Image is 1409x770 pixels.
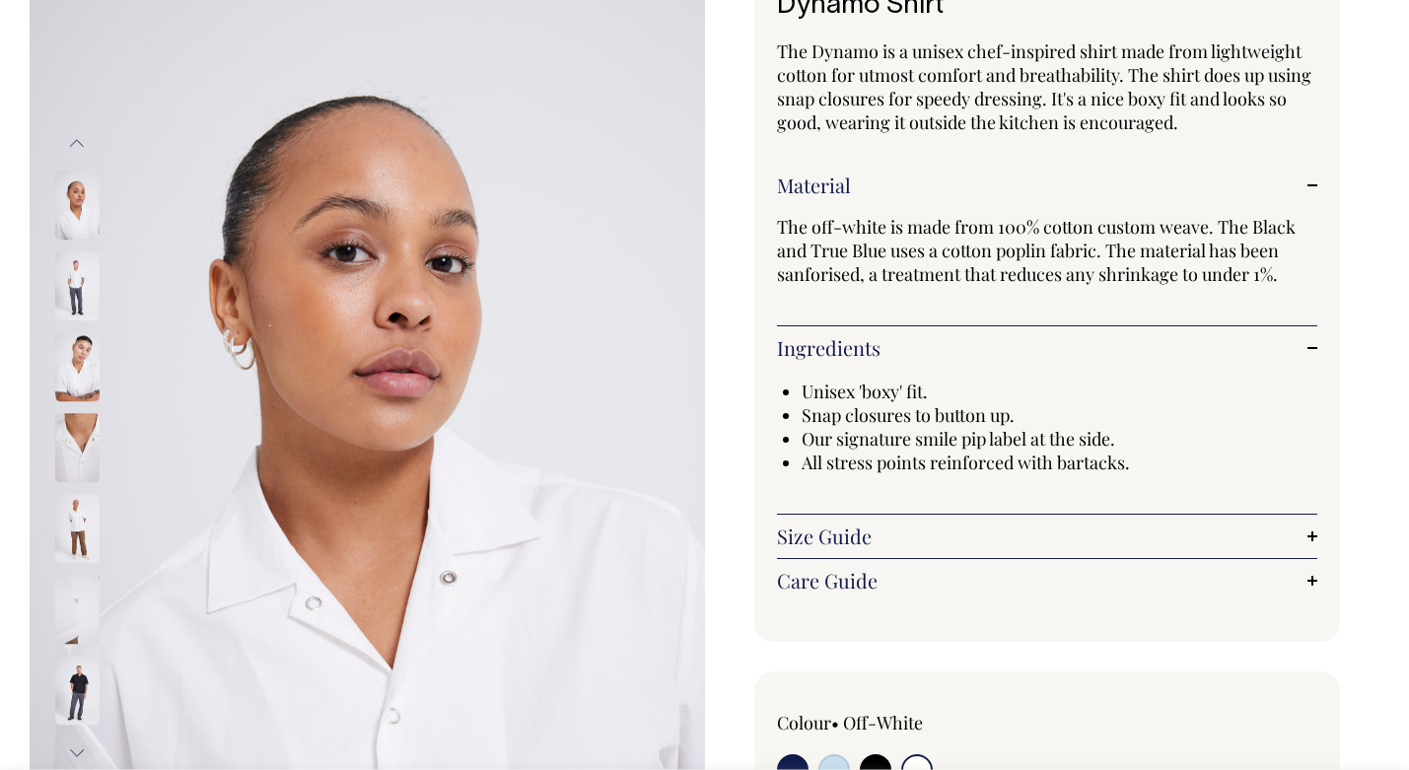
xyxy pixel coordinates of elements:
[843,711,923,735] label: Off-White
[802,380,928,403] span: Unisex 'boxy' fit.
[777,525,1318,548] a: Size Guide
[777,39,1311,134] span: The Dynamo is a unisex chef-inspired shirt made from lightweight cotton for utmost comfort and br...
[777,711,993,735] div: Colour
[55,333,100,402] img: off-white
[55,495,100,564] img: off-white
[777,569,1318,593] a: Care Guide
[55,576,100,645] img: off-white
[802,427,1115,451] span: Our signature smile pip label at the side.
[55,657,100,726] img: black
[777,336,1318,360] a: Ingredients
[802,451,1130,474] span: All stress points reinforced with bartacks.
[802,403,1015,427] span: Snap closures to button up.
[55,172,100,241] img: off-white
[777,215,1296,286] span: The off-white is made from 100% cotton custom weave. The Black and True Blue uses a cotton poplin...
[62,121,92,166] button: Previous
[777,174,1318,197] a: Material
[55,252,100,321] img: off-white
[831,711,839,735] span: •
[55,414,100,483] img: off-white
